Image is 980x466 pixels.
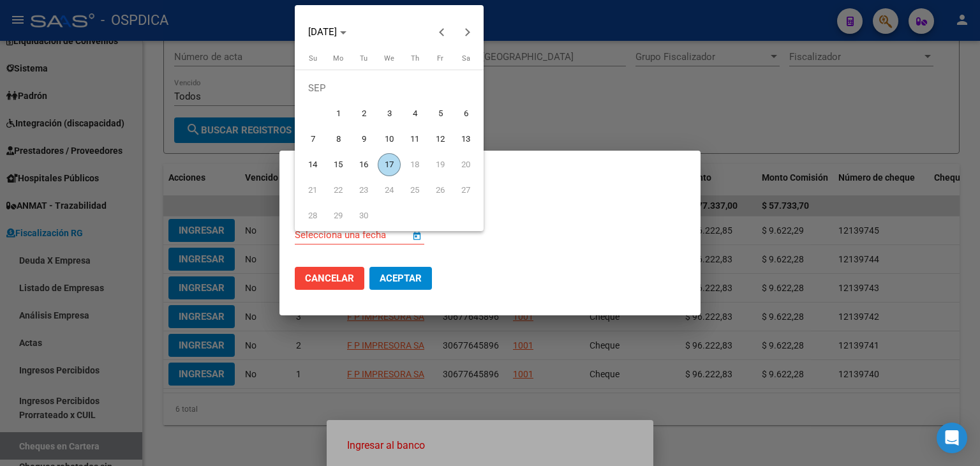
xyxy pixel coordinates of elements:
[454,102,477,125] span: 6
[300,152,325,177] button: September 14, 2025
[301,204,324,227] span: 28
[403,128,426,151] span: 11
[454,179,477,202] span: 27
[351,126,376,152] button: September 9, 2025
[453,101,479,126] button: September 6, 2025
[308,26,337,38] span: [DATE]
[309,54,317,63] span: Su
[376,152,402,177] button: September 17, 2025
[454,128,477,151] span: 13
[376,101,402,126] button: September 3, 2025
[453,126,479,152] button: September 13, 2025
[300,126,325,152] button: September 7, 2025
[429,102,452,125] span: 5
[437,54,443,63] span: Fr
[378,179,401,202] span: 24
[301,153,324,176] span: 14
[402,177,427,203] button: September 25, 2025
[402,126,427,152] button: September 11, 2025
[327,128,350,151] span: 8
[327,102,350,125] span: 1
[376,177,402,203] button: September 24, 2025
[378,153,401,176] span: 17
[325,101,351,126] button: September 1, 2025
[402,101,427,126] button: September 4, 2025
[327,179,350,202] span: 22
[352,179,375,202] span: 23
[301,128,324,151] span: 7
[352,153,375,176] span: 16
[403,179,426,202] span: 25
[300,203,325,229] button: September 28, 2025
[325,152,351,177] button: September 15, 2025
[427,152,453,177] button: September 19, 2025
[300,75,479,101] td: SEP
[403,102,426,125] span: 4
[325,126,351,152] button: September 8, 2025
[429,153,452,176] span: 19
[454,153,477,176] span: 20
[325,203,351,229] button: September 29, 2025
[453,177,479,203] button: September 27, 2025
[327,153,350,176] span: 15
[427,126,453,152] button: September 12, 2025
[384,54,394,63] span: We
[300,177,325,203] button: September 21, 2025
[360,54,367,63] span: Tu
[303,20,352,43] button: Choose month and year
[402,152,427,177] button: September 18, 2025
[937,423,967,453] div: Open Intercom Messenger
[429,179,452,202] span: 26
[411,54,419,63] span: Th
[462,54,470,63] span: Sa
[427,101,453,126] button: September 5, 2025
[327,204,350,227] span: 29
[376,126,402,152] button: September 10, 2025
[429,19,455,45] button: Previous month
[351,152,376,177] button: September 16, 2025
[351,101,376,126] button: September 2, 2025
[333,54,343,63] span: Mo
[378,128,401,151] span: 10
[351,203,376,229] button: September 30, 2025
[427,177,453,203] button: September 26, 2025
[453,152,479,177] button: September 20, 2025
[351,177,376,203] button: September 23, 2025
[352,204,375,227] span: 30
[301,179,324,202] span: 21
[325,177,351,203] button: September 22, 2025
[352,128,375,151] span: 9
[403,153,426,176] span: 18
[378,102,401,125] span: 3
[352,102,375,125] span: 2
[429,128,452,151] span: 12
